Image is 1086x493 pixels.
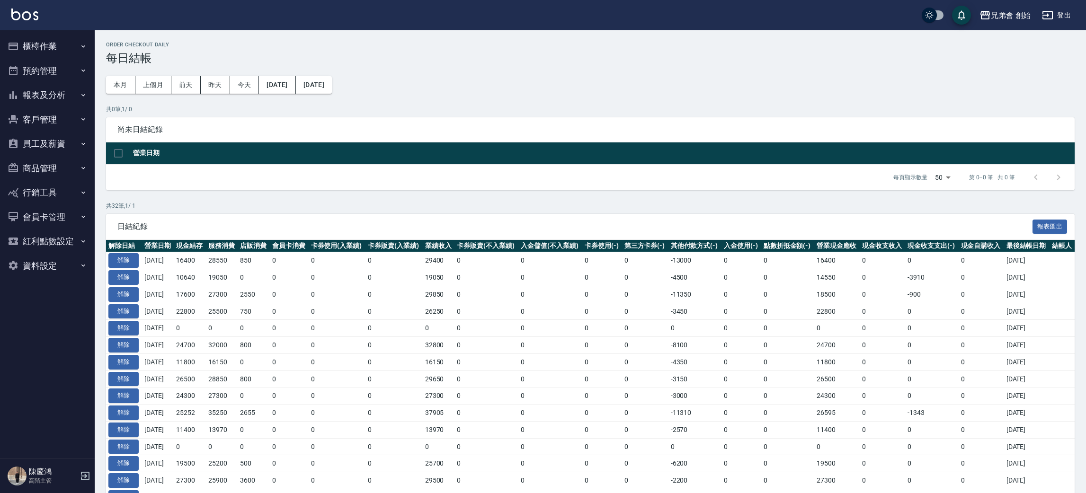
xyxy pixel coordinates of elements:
[721,337,761,354] td: 0
[721,353,761,370] td: 0
[117,222,1033,231] span: 日結紀錄
[309,252,366,269] td: 0
[1004,303,1050,320] td: [DATE]
[174,337,205,354] td: 24700
[814,421,860,438] td: 11400
[174,405,205,422] td: 25252
[206,370,238,387] td: 28850
[270,405,309,422] td: 0
[860,421,905,438] td: 0
[893,173,927,182] p: 每頁顯示數量
[454,337,518,354] td: 0
[106,76,135,94] button: 本月
[238,337,269,354] td: 800
[4,254,91,278] button: 資料設定
[8,467,27,485] img: Person
[668,269,721,286] td: -4500
[905,269,958,286] td: -3910
[142,303,174,320] td: [DATE]
[108,473,139,488] button: 解除
[518,387,582,405] td: 0
[270,438,309,455] td: 0
[270,303,309,320] td: 0
[365,387,423,405] td: 0
[174,269,205,286] td: 10640
[365,240,423,252] th: 卡券販賣(入業績)
[108,423,139,437] button: 解除
[309,240,366,252] th: 卡券使用(入業績)
[959,269,1004,286] td: 0
[108,338,139,352] button: 解除
[622,337,668,354] td: 0
[174,438,205,455] td: 0
[238,269,269,286] td: 0
[814,303,860,320] td: 22800
[174,240,205,252] th: 現金結存
[991,9,1031,21] div: 兄弟會 創始
[108,388,139,403] button: 解除
[108,253,139,268] button: 解除
[622,252,668,269] td: 0
[174,421,205,438] td: 11400
[959,337,1004,354] td: 0
[1050,240,1075,252] th: 結帳人
[206,252,238,269] td: 28550
[1004,269,1050,286] td: [DATE]
[206,438,238,455] td: 0
[206,320,238,337] td: 0
[206,303,238,320] td: 25500
[814,240,860,252] th: 營業現金應收
[518,405,582,422] td: 0
[365,252,423,269] td: 0
[238,286,269,303] td: 2550
[1004,353,1050,370] td: [DATE]
[582,303,622,320] td: 0
[1004,387,1050,405] td: [DATE]
[270,421,309,438] td: 0
[259,76,295,94] button: [DATE]
[1004,421,1050,438] td: [DATE]
[4,180,91,205] button: 行銷工具
[309,286,366,303] td: 0
[582,240,622,252] th: 卡券使用(-)
[365,320,423,337] td: 0
[11,9,38,20] img: Logo
[761,320,814,337] td: 0
[108,355,139,370] button: 解除
[454,320,518,337] td: 0
[108,321,139,335] button: 解除
[761,303,814,320] td: 0
[761,252,814,269] td: 0
[4,83,91,107] button: 報表及分析
[296,76,332,94] button: [DATE]
[622,387,668,405] td: 0
[1004,337,1050,354] td: [DATE]
[106,240,142,252] th: 解除日結
[1033,220,1068,234] button: 報表匯出
[238,240,269,252] th: 店販消費
[4,156,91,181] button: 商品管理
[142,387,174,405] td: [DATE]
[454,286,518,303] td: 0
[761,353,814,370] td: 0
[905,240,958,252] th: 現金收支支出(-)
[969,173,1015,182] p: 第 0–0 筆 共 0 筆
[423,337,454,354] td: 32800
[668,240,721,252] th: 其他付款方式(-)
[622,353,668,370] td: 0
[814,370,860,387] td: 26500
[309,269,366,286] td: 0
[309,337,366,354] td: 0
[814,252,860,269] td: 16400
[365,337,423,354] td: 0
[721,269,761,286] td: 0
[622,370,668,387] td: 0
[622,320,668,337] td: 0
[905,320,958,337] td: 0
[860,387,905,405] td: 0
[814,286,860,303] td: 18500
[668,370,721,387] td: -3150
[814,353,860,370] td: 11800
[270,269,309,286] td: 0
[952,6,971,25] button: save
